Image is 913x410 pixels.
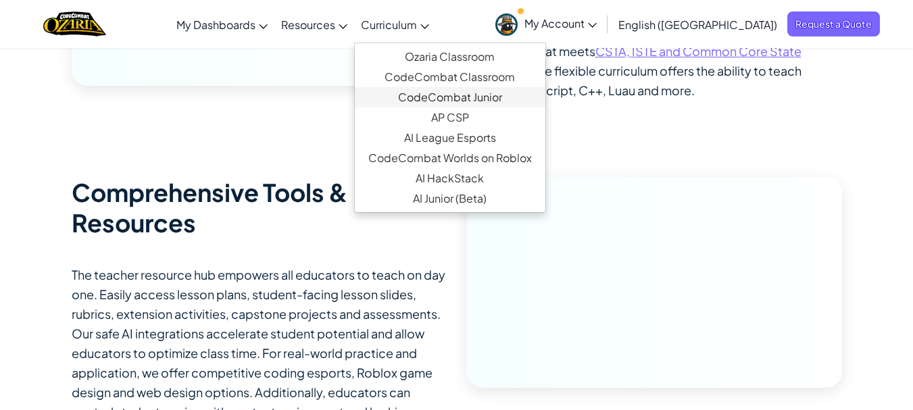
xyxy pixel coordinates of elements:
a: My Dashboards [170,6,274,43]
a: Resources [274,6,354,43]
a: Curriculum [354,6,436,43]
span: Resources [281,18,335,32]
a: AI HackStack [355,168,545,188]
a: CodeCombat Classroom [355,67,545,87]
a: CodeCombat Junior [355,87,545,107]
a: AI Junior (Beta) [355,188,545,209]
a: Request a Quote [787,11,880,36]
a: Ozaria by CodeCombat logo [43,10,106,38]
a: Ozaria Classroom [355,47,545,67]
img: avatar [495,14,518,36]
span: . The flexible curriculum offers the ability to teach Python, JavaScript, C++, Luau and more. [467,63,801,98]
span: Curriculum [361,18,417,32]
a: AP CSP [355,107,545,128]
span: English ([GEOGRAPHIC_DATA]) [618,18,777,32]
img: Home [43,10,106,38]
a: English ([GEOGRAPHIC_DATA]) [612,6,784,43]
span: My Dashboards [176,18,255,32]
a: AI League Esports [355,128,545,148]
a: My Account [489,3,603,45]
span: My Account [524,16,597,30]
h3: Comprehensive Tools & Resources [72,177,447,238]
a: CodeCombat Worlds on Roblox [355,148,545,168]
